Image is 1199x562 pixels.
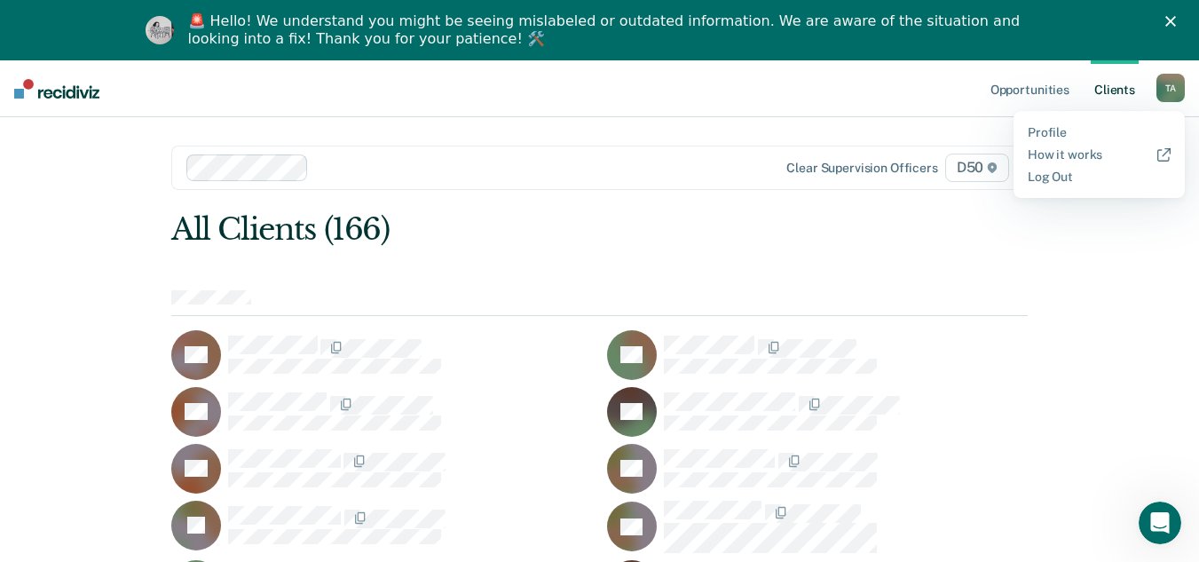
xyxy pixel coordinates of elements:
div: Close [1165,16,1183,27]
span: D50 [945,154,1009,182]
div: 🚨 Hello! We understand you might be seeing mislabeled or outdated information. We are aware of th... [188,12,1026,48]
a: How it works [1028,147,1171,162]
a: Log Out [1028,170,1171,185]
button: TA [1156,74,1185,102]
div: Clear supervision officers [786,161,937,176]
iframe: Intercom live chat [1139,502,1181,544]
a: Clients [1091,60,1139,117]
img: Profile image for Kim [146,16,174,44]
div: T A [1156,74,1185,102]
a: Opportunities [987,60,1073,117]
a: Profile [1028,125,1171,140]
div: All Clients (166) [171,211,856,248]
img: Recidiviz [14,79,99,99]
